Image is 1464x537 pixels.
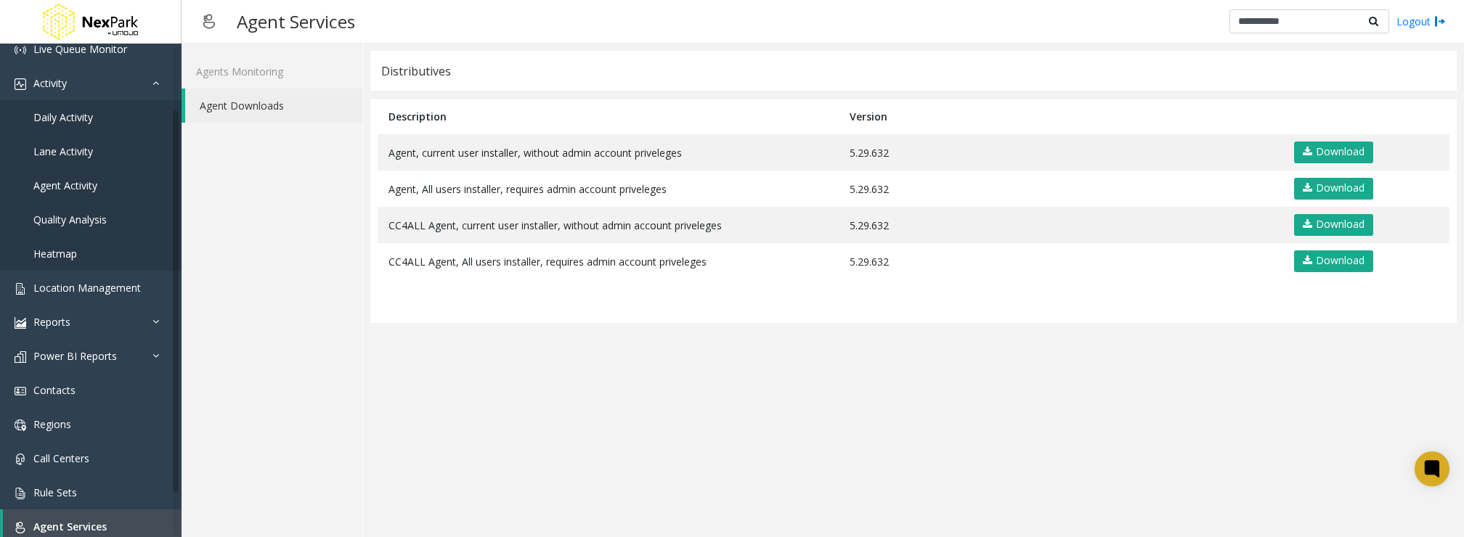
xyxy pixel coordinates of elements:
[15,351,26,363] img: 'icon'
[33,315,70,329] span: Reports
[378,171,839,207] td: Agent, All users installer, requires admin account priveleges
[15,488,26,499] img: 'icon'
[15,317,26,329] img: 'icon'
[33,281,141,295] span: Location Management
[839,134,1281,171] td: 5.29.632
[378,99,839,134] th: Description
[33,110,93,124] span: Daily Activity
[15,522,26,533] img: 'icon'
[839,207,1281,243] td: 5.29.632
[33,349,117,363] span: Power BI Reports
[1294,250,1373,272] a: Download
[1294,142,1373,163] a: Download
[15,78,26,90] img: 'icon'
[15,283,26,295] img: 'icon'
[839,99,1281,134] th: Version
[15,385,26,397] img: 'icon'
[15,454,26,465] img: 'icon'
[1434,14,1446,29] img: logout
[196,4,222,39] img: pageIcon
[33,451,89,465] span: Call Centers
[378,207,839,243] td: CC4ALL Agent, current user installer, without admin account priveleges
[33,520,107,533] span: Agent Services
[1294,178,1373,200] a: Download
[33,144,93,158] span: Lane Activity
[381,62,451,81] div: Distributives
[378,134,839,171] td: Agent, current user installer, without admin account priveleges
[1294,214,1373,236] a: Download
[33,76,67,90] span: Activity
[15,419,26,431] img: 'icon'
[182,54,362,89] a: Agents Monitoring
[33,179,97,192] span: Agent Activity
[33,417,71,431] span: Regions
[378,243,839,279] td: CC4ALL Agent, All users installer, requires admin account priveleges
[33,213,107,226] span: Quality Analysis
[33,247,77,261] span: Heatmap
[15,44,26,56] img: 'icon'
[33,485,77,499] span: Rule Sets
[185,89,362,123] a: Agent Downloads
[839,171,1281,207] td: 5.29.632
[839,243,1281,279] td: 5.29.632
[1396,14,1446,29] a: Logout
[229,4,362,39] h3: Agent Services
[33,383,76,397] span: Contacts
[33,42,127,56] span: Live Queue Monitor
